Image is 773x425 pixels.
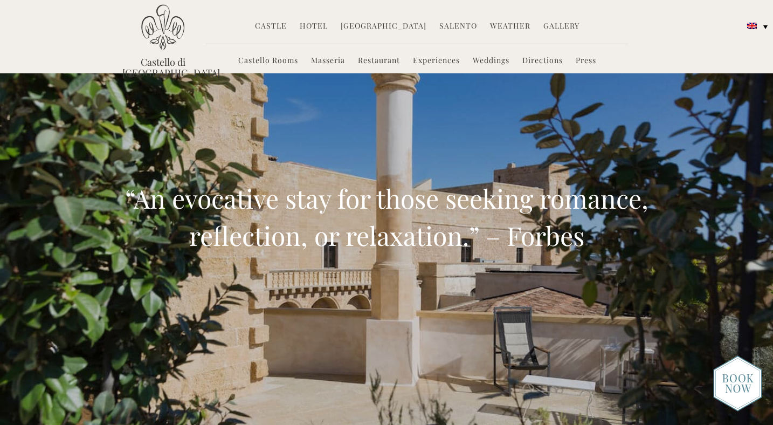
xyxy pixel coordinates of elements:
a: Hotel [300,20,328,33]
a: Press [576,55,596,67]
a: Castello Rooms [238,55,298,67]
a: Salento [439,20,477,33]
a: Directions [522,55,563,67]
img: Castello di Ugento [141,4,184,50]
a: Gallery [543,20,579,33]
a: Castello di [GEOGRAPHIC_DATA] [122,57,203,78]
img: English [747,23,757,29]
img: new-booknow.png [713,355,762,412]
a: Castle [255,20,287,33]
a: Masseria [311,55,345,67]
span: “An evocative stay for those seeking romance, reflection, or relaxation.” – Forbes [125,181,648,253]
a: Weddings [473,55,509,67]
a: Experiences [413,55,460,67]
a: Restaurant [358,55,400,67]
a: [GEOGRAPHIC_DATA] [341,20,426,33]
a: Weather [490,20,530,33]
